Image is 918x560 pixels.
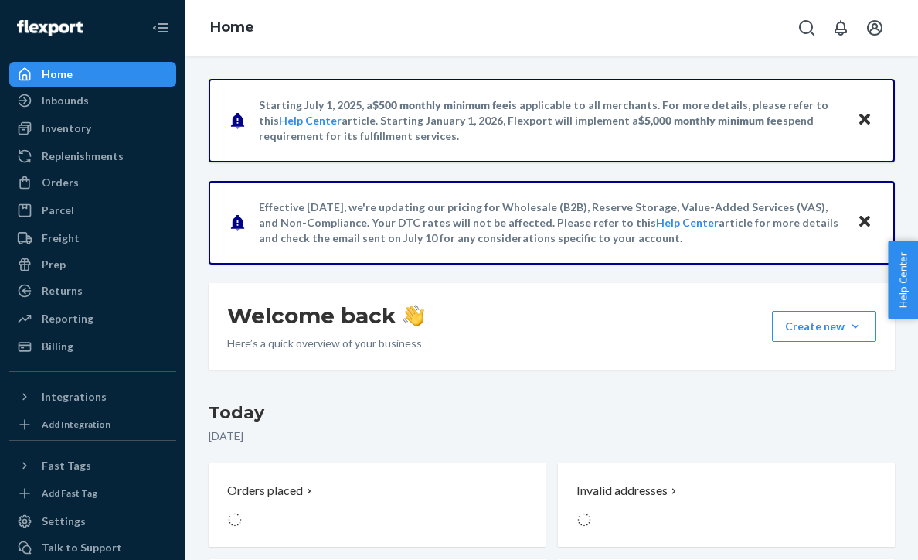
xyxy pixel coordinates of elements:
div: Orders [42,175,79,190]
p: Here’s a quick overview of your business [227,336,424,351]
div: Home [42,67,73,82]
a: Freight [9,226,176,251]
div: Talk to Support [42,540,122,555]
a: Home [9,62,176,87]
div: Inbounds [42,93,89,108]
img: Flexport logo [17,20,83,36]
a: Reporting [9,306,176,331]
div: Replenishments [42,149,124,164]
a: Replenishments [9,144,176,169]
a: Returns [9,278,176,303]
h3: Today [209,401,895,425]
p: Effective [DATE], we're updating our pricing for Wholesale (B2B), Reserve Storage, Value-Added Se... [259,200,842,246]
div: Returns [42,283,83,299]
div: Integrations [42,389,107,405]
a: Parcel [9,198,176,223]
a: Help Center [656,216,719,229]
p: Invalid addresses [576,482,668,500]
div: Billing [42,339,73,354]
button: Close [855,109,875,131]
a: Orders [9,170,176,195]
button: Integrations [9,384,176,409]
button: Open Search Box [791,12,822,43]
ol: breadcrumbs [198,5,267,50]
div: Inventory [42,121,91,136]
div: Add Integration [42,418,110,431]
div: Parcel [42,203,74,218]
div: Settings [42,514,86,529]
p: Orders placed [227,482,303,500]
a: Talk to Support [9,535,176,560]
button: Invalid addresses [558,463,895,547]
button: Create new [772,311,876,342]
div: Fast Tags [42,458,91,473]
a: Help Center [279,114,342,127]
a: Billing [9,334,176,359]
button: Close [855,211,875,234]
p: Starting July 1, 2025, a is applicable to all merchants. For more details, please refer to this a... [259,97,842,144]
button: Open account menu [859,12,890,43]
img: hand-wave emoji [403,305,424,326]
h1: Welcome back [227,302,424,330]
button: Fast Tags [9,453,176,478]
a: Add Integration [9,415,176,434]
a: Settings [9,509,176,534]
a: Prep [9,252,176,277]
div: Add Fast Tag [42,487,97,500]
button: Help Center [888,241,918,319]
button: Close Navigation [145,12,176,43]
div: Prep [42,257,66,272]
a: Inbounds [9,88,176,113]
a: Inventory [9,116,176,141]
a: Add Fast Tag [9,484,176,503]
span: $5,000 monthly minimum fee [638,114,783,127]
p: [DATE] [209,429,895,444]
div: Freight [42,230,80,246]
span: $500 monthly minimum fee [372,98,508,111]
button: Open notifications [825,12,856,43]
div: Reporting [42,311,93,326]
button: Orders placed [209,463,546,547]
a: Home [210,19,254,36]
